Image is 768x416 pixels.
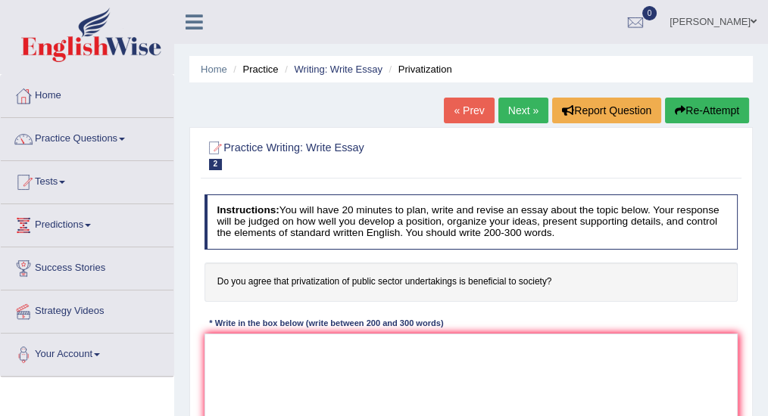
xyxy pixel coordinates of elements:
h4: You will have 20 minutes to plan, write and revise an essay about the topic below. Your response ... [204,194,738,249]
a: Your Account [1,334,173,371]
a: Home [1,75,173,113]
a: Writing: Write Essay [294,64,382,75]
a: Strategy Videos [1,290,173,328]
a: Practice Questions [1,118,173,156]
button: Re-Attempt [665,98,749,123]
button: Report Question [552,98,661,123]
b: Instructions: [217,204,279,216]
h2: Practice Writing: Write Essay [204,138,535,170]
a: Tests [1,161,173,199]
a: Predictions [1,204,173,242]
a: Success Stories [1,247,173,285]
h4: Do you agree that privatization of public sector undertakings is beneficial to society? [204,262,738,302]
li: Practice [229,62,278,76]
a: Next » [498,98,548,123]
a: Home [201,64,227,75]
span: 2 [209,159,223,170]
a: « Prev [444,98,494,123]
li: Privatization [386,62,452,76]
div: * Write in the box below (write between 200 and 300 words) [204,318,448,331]
span: 0 [642,6,657,20]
